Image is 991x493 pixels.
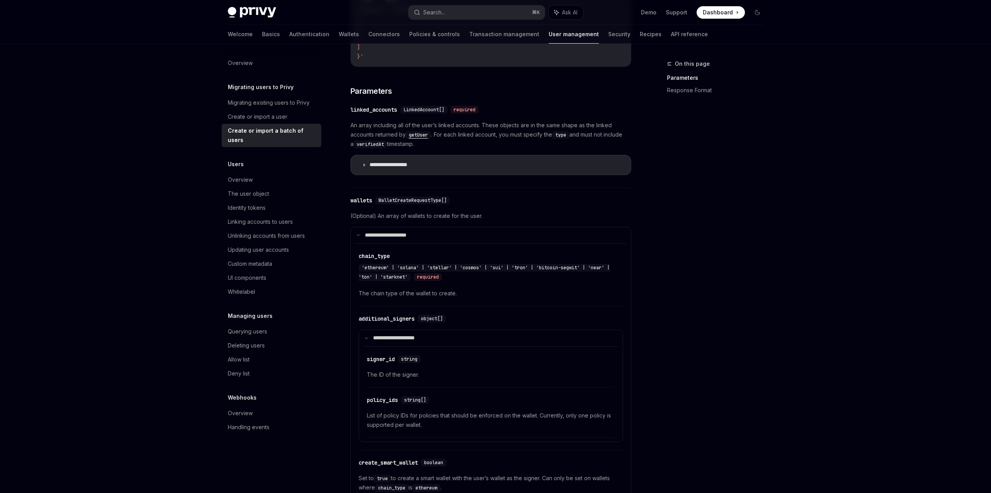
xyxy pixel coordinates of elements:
span: Set to to create a smart wallet with the user’s wallet as the signer. Can only be set on wallets ... [359,474,623,492]
div: linked_accounts [350,106,397,114]
a: Linking accounts to users [222,215,321,229]
button: Search...⌘K [408,5,545,19]
a: Security [608,25,630,44]
h5: Migrating users to Privy [228,82,294,92]
div: The user object [228,189,269,198]
span: The ID of the signer. [367,370,615,379]
a: Policies & controls [409,25,460,44]
div: Migrating existing users to Privy [228,98,310,107]
div: required [414,273,442,281]
div: Overview [228,409,253,418]
a: User management [549,25,599,44]
div: Custom metadata [228,259,272,268]
a: Support [666,9,687,16]
div: Identity tokens [228,203,266,212]
div: UI components [228,273,266,282]
code: getUser [406,131,431,139]
a: Connectors [368,25,400,44]
a: Allow list [222,353,321,367]
button: Ask AI [549,5,583,19]
a: Create or import a batch of users [222,124,321,147]
span: Parameters [350,86,392,96]
span: }' [357,53,363,60]
span: 'ethereum' | 'solana' | 'stellar' | 'cosmos' | 'sui' | 'tron' | 'bitcoin-segwit' | 'near' | 'ton'... [359,265,610,280]
code: chain_type [375,484,408,492]
a: Updating user accounts [222,243,321,257]
a: Querying users [222,325,321,339]
span: Ask AI [562,9,577,16]
div: Allow list [228,355,250,364]
div: Create or import a batch of users [228,126,317,145]
span: On this page [675,59,710,68]
a: Basics [262,25,280,44]
span: An array including all of the user’s linked accounts. These objects are in the same shape as the ... [350,121,631,149]
a: Transaction management [469,25,539,44]
div: signer_id [367,355,395,363]
div: additional_signers [359,315,415,323]
span: ] [357,44,360,51]
a: Authentication [289,25,329,44]
a: Handling events [222,420,321,434]
a: Identity tokens [222,201,321,215]
a: API reference [671,25,708,44]
a: Parameters [667,72,770,84]
div: Updating user accounts [228,245,289,254]
a: Response Format [667,84,770,96]
code: verifiedAt [354,140,387,148]
div: Handling events [228,423,269,432]
div: Linking accounts to users [228,217,293,226]
span: (Optional) An array of wallets to create for the user. [350,211,631,221]
div: policy_ids [367,396,398,404]
div: Deleting users [228,341,265,350]
code: true [374,475,391,482]
code: ethereum [412,484,440,492]
span: string [401,356,417,362]
div: Deny list [228,369,250,378]
div: Overview [228,175,253,184]
code: type [552,131,569,139]
a: Overview [222,56,321,70]
span: WalletCreateRequestType[] [378,197,447,204]
a: getUser [406,131,431,138]
button: Toggle dark mode [751,6,764,19]
h5: Webhooks [228,393,257,402]
a: Create or import a user [222,110,321,124]
a: Dashboard [697,6,745,19]
a: Deny list [222,367,321,381]
img: dark logo [228,7,276,18]
h5: Managing users [228,311,273,321]
div: Querying users [228,327,267,336]
a: Deleting users [222,339,321,353]
a: The user object [222,187,321,201]
span: The chain type of the wallet to create. [359,289,623,298]
a: Unlinking accounts from users [222,229,321,243]
div: required [451,106,479,114]
div: Overview [228,58,253,68]
span: boolean [424,460,443,466]
div: Unlinking accounts from users [228,231,305,240]
a: UI components [222,271,321,285]
a: Overview [222,406,321,420]
span: ⌘ K [532,9,540,16]
span: string[] [404,397,426,403]
div: create_smart_wallet [359,459,418,467]
div: wallets [350,196,372,204]
span: Dashboard [703,9,733,16]
a: Wallets [339,25,359,44]
div: chain_type [359,252,390,260]
div: Search... [423,8,445,17]
a: Overview [222,173,321,187]
a: Whitelabel [222,285,321,299]
a: Demo [641,9,657,16]
h5: Users [228,160,244,169]
a: Custom metadata [222,257,321,271]
span: List of policy IDs for policies that should be enforced on the wallet. Currently, only one policy... [367,411,615,430]
span: LinkedAccount[] [403,107,444,113]
a: Welcome [228,25,253,44]
a: Recipes [640,25,662,44]
div: Whitelabel [228,287,255,297]
span: object[] [421,316,443,322]
div: Create or import a user [228,112,287,121]
a: Migrating existing users to Privy [222,96,321,110]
